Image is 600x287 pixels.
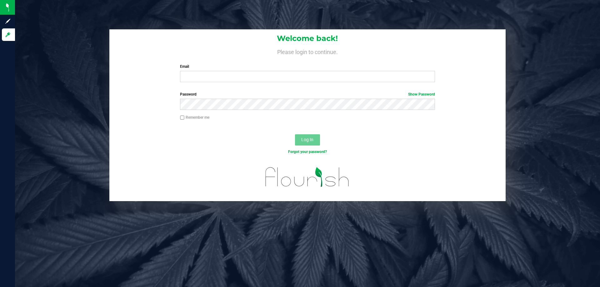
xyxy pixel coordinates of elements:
[180,116,184,120] input: Remember me
[180,64,435,69] label: Email
[109,47,506,55] h4: Please login to continue.
[180,92,197,96] span: Password
[5,18,11,24] inline-svg: Sign up
[109,34,506,42] h1: Welcome back!
[5,32,11,38] inline-svg: Log in
[408,92,435,96] a: Show Password
[258,161,357,193] img: flourish_logo.svg
[301,137,313,142] span: Log In
[180,115,209,120] label: Remember me
[288,150,327,154] a: Forgot your password?
[295,134,320,146] button: Log In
